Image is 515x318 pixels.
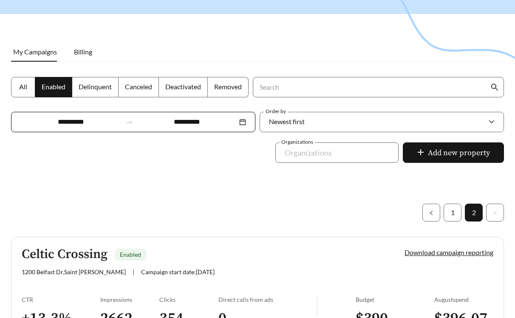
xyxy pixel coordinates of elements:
[465,204,483,221] li: 2
[429,210,434,216] span: left
[133,268,134,275] span: |
[125,82,152,91] span: Canceled
[165,82,201,91] span: Deactivated
[159,296,218,303] div: Clicks
[218,296,317,303] div: Direct calls from ads
[22,247,108,261] h5: Celtic Crossing
[22,296,100,303] div: CTR
[428,147,490,159] span: Add new property
[417,148,424,158] span: plus
[42,82,65,91] span: Enabled
[120,251,141,258] span: Enabled
[444,204,461,221] a: 1
[141,268,215,275] span: Campaign start date: [DATE]
[486,204,504,221] li: Next Page
[422,204,440,221] button: left
[356,296,434,303] div: Budget
[125,118,133,126] span: to
[100,296,159,303] div: Impressions
[492,210,498,216] span: right
[74,48,92,56] span: Billing
[465,204,482,221] a: 2
[13,48,57,56] span: My Campaigns
[22,268,126,275] span: 1200 Belfast Dr , Saint [PERSON_NAME]
[19,82,27,91] span: All
[486,204,504,221] button: right
[214,82,242,91] span: Removed
[269,117,305,125] span: Newest first
[125,118,133,126] span: swap-right
[491,83,498,91] span: search
[422,204,440,221] li: Previous Page
[403,142,504,163] button: plusAdd new property
[405,248,493,256] a: Download campaign reporting
[434,296,493,303] div: August spend
[79,82,112,91] span: Delinquent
